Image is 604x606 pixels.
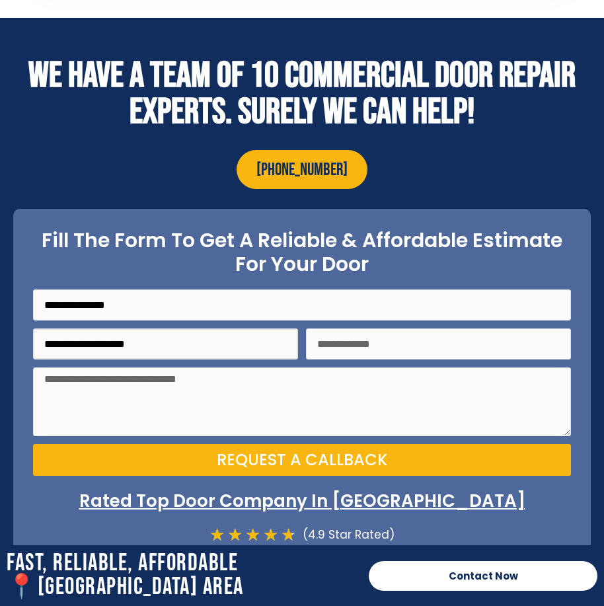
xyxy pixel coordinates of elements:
a: [PHONE_NUMBER] [237,150,367,189]
span: Contact Now [449,571,518,581]
i: ★ [245,526,260,544]
span: [PHONE_NUMBER] [256,160,348,181]
h2: Fill The Form To Get A Reliable & Affordable Estimate For Your Door [33,229,571,276]
i: ★ [227,526,243,544]
form: On Point Locksmith [33,289,571,484]
h2: WE HAVE A TEAM OF 10 COMMERCIAL DOOR REPAIR EXPERTS. SURELY WE CAN HELP! [7,57,597,130]
i: ★ [209,526,225,544]
i: ★ [281,526,296,544]
h2: Fast, Reliable, Affordable 📍[GEOGRAPHIC_DATA] Area [7,552,356,599]
p: Rated Top Door Company In [GEOGRAPHIC_DATA] [33,489,571,513]
a: Contact Now [369,561,597,591]
button: Request a Callback [33,444,571,476]
span: Request a Callback [217,452,387,468]
div: 4.7/5 [209,526,296,544]
i: ★ [263,526,278,544]
div: (4.9 Star Rated) [296,526,395,544]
